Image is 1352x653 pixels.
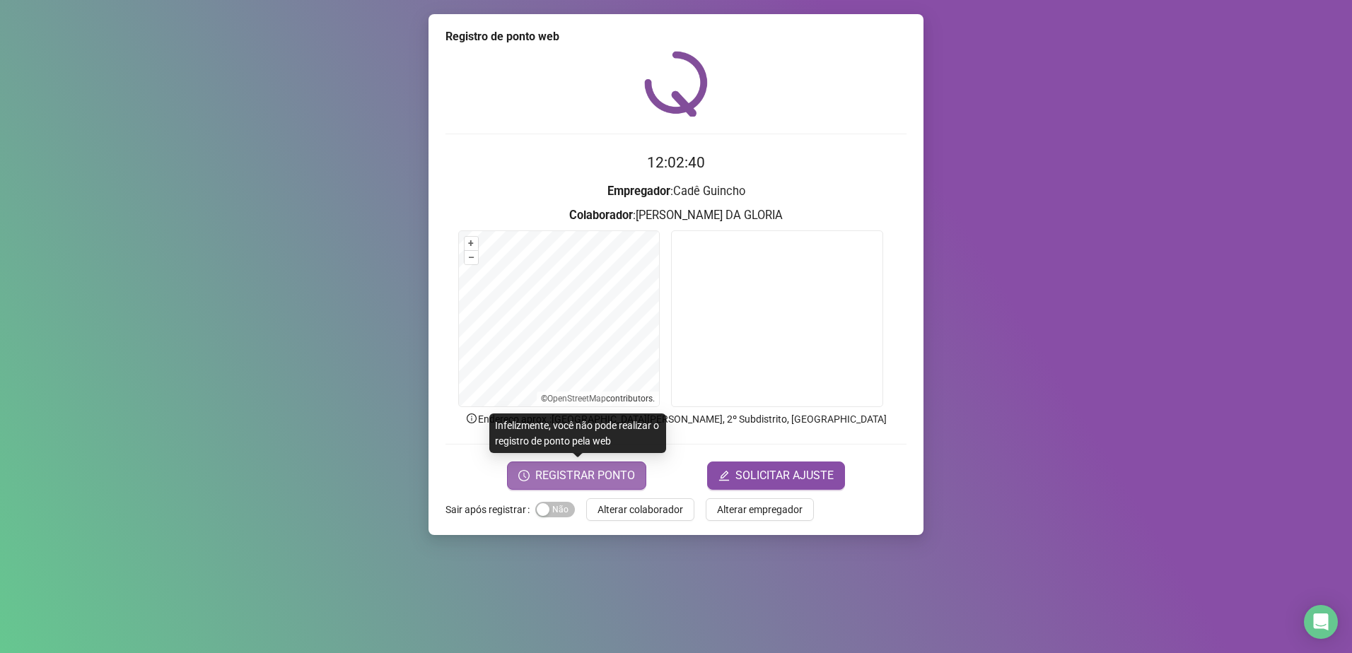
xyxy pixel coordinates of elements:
span: REGISTRAR PONTO [535,467,635,484]
button: – [465,251,478,264]
span: Alterar empregador [717,502,803,517]
img: QRPoint [644,51,708,117]
span: clock-circle [518,470,530,481]
div: Open Intercom Messenger [1304,605,1338,639]
span: edit [718,470,730,481]
button: + [465,237,478,250]
strong: Empregador [607,184,670,198]
h3: : [PERSON_NAME] DA GLORIA [445,206,907,225]
div: Infelizmente, você não pode realizar o registro de ponto pela web [489,413,666,453]
div: Registro de ponto web [445,28,907,45]
button: REGISTRAR PONTO [507,461,646,490]
label: Sair após registrar [445,498,535,521]
p: Endereço aprox. : [GEOGRAPHIC_DATA][PERSON_NAME], 2º Subdistrito, [GEOGRAPHIC_DATA] [445,411,907,427]
button: Alterar empregador [706,498,814,521]
strong: Colaborador [569,208,633,222]
time: 12:02:40 [647,154,705,171]
span: info-circle [465,412,478,425]
span: SOLICITAR AJUSTE [735,467,834,484]
button: Alterar colaborador [586,498,694,521]
span: Alterar colaborador [598,502,683,517]
button: editSOLICITAR AJUSTE [707,461,845,490]
li: © contributors. [541,394,655,404]
a: OpenStreetMap [547,394,606,404]
h3: : Cadê Guincho [445,182,907,201]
